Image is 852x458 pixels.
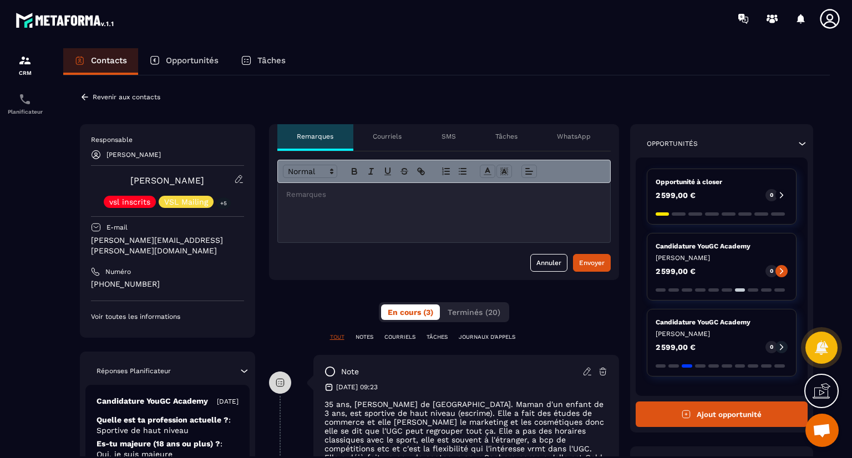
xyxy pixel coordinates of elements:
[3,84,47,123] a: schedulerschedulerPlanificateur
[656,177,788,186] p: Opportunité à closer
[388,308,433,317] span: En cours (3)
[297,132,333,141] p: Remarques
[130,175,204,186] a: [PERSON_NAME]
[63,48,138,75] a: Contacts
[138,48,230,75] a: Opportunités
[3,45,47,84] a: formationformationCRM
[16,10,115,30] img: logo
[384,333,415,341] p: COURRIELS
[109,198,150,206] p: vsl inscrits
[105,267,131,276] p: Numéro
[656,329,788,338] p: [PERSON_NAME]
[656,191,696,199] p: 2 599,00 €
[91,55,127,65] p: Contacts
[656,318,788,327] p: Candidature YouGC Academy
[356,333,373,341] p: NOTES
[341,367,359,377] p: note
[441,304,507,320] button: Terminés (20)
[805,414,839,447] div: Ouvrir le chat
[427,333,448,341] p: TÂCHES
[97,396,208,406] p: Candidature YouGC Academy
[164,198,208,206] p: VSL Mailing
[230,48,297,75] a: Tâches
[91,312,244,321] p: Voir toutes les informations
[770,267,773,275] p: 0
[106,151,161,159] p: [PERSON_NAME]
[656,253,788,262] p: [PERSON_NAME]
[636,401,808,427] button: Ajout opportunité
[3,109,47,115] p: Planificateur
[656,343,696,351] p: 2 599,00 €
[381,304,440,320] button: En cours (3)
[573,254,611,272] button: Envoyer
[257,55,286,65] p: Tâches
[91,135,244,144] p: Responsable
[91,235,244,256] p: [PERSON_NAME][EMAIL_ADDRESS][PERSON_NAME][DOMAIN_NAME]
[373,132,402,141] p: Courriels
[330,333,344,341] p: TOUT
[93,93,160,101] p: Revenir aux contacts
[459,333,515,341] p: JOURNAUX D'APPELS
[770,191,773,199] p: 0
[91,279,244,289] p: [PHONE_NUMBER]
[216,197,231,209] p: +5
[166,55,219,65] p: Opportunités
[97,367,171,375] p: Réponses Planificateur
[18,93,32,106] img: scheduler
[336,383,378,391] p: [DATE] 09:23
[656,242,788,251] p: Candidature YouGC Academy
[656,267,696,275] p: 2 599,00 €
[647,139,698,148] p: Opportunités
[579,257,605,268] div: Envoyer
[97,415,239,436] p: Quelle est ta profession actuelle ?
[217,397,239,406] p: [DATE]
[770,343,773,351] p: 0
[106,223,128,232] p: E-mail
[18,54,32,67] img: formation
[448,308,500,317] span: Terminés (20)
[3,70,47,76] p: CRM
[495,132,518,141] p: Tâches
[442,132,456,141] p: SMS
[530,254,567,272] button: Annuler
[557,132,591,141] p: WhatsApp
